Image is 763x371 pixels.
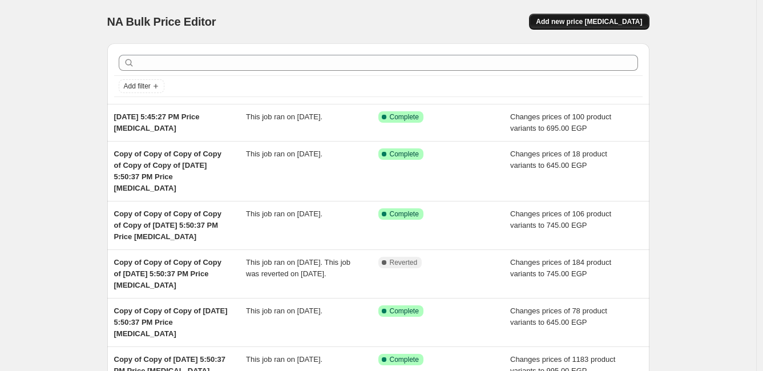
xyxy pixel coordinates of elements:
span: Changes prices of 18 product variants to 645.00 EGP [510,150,607,170]
button: Add filter [119,79,164,93]
span: Changes prices of 78 product variants to 645.00 EGP [510,307,607,326]
span: Changes prices of 184 product variants to 745.00 EGP [510,258,611,278]
span: Complete [390,307,419,316]
span: Changes prices of 100 product variants to 695.00 EGP [510,112,611,132]
span: Complete [390,150,419,159]
span: This job ran on [DATE]. [246,307,322,315]
span: This job ran on [DATE]. [246,209,322,218]
span: This job ran on [DATE]. [246,150,322,158]
span: Complete [390,209,419,219]
span: [DATE] 5:45:27 PM Price [MEDICAL_DATA] [114,112,200,132]
span: Changes prices of 106 product variants to 745.00 EGP [510,209,611,229]
span: Complete [390,112,419,122]
span: Add filter [124,82,151,91]
span: Reverted [390,258,418,267]
span: Copy of Copy of Copy of Copy of [DATE] 5:50:37 PM Price [MEDICAL_DATA] [114,258,221,289]
span: Add new price [MEDICAL_DATA] [536,17,642,26]
span: This job ran on [DATE]. [246,355,322,364]
span: Copy of Copy of Copy of Copy of Copy of [DATE] 5:50:37 PM Price [MEDICAL_DATA] [114,209,221,241]
span: NA Bulk Price Editor [107,15,216,28]
span: Copy of Copy of Copy of [DATE] 5:50:37 PM Price [MEDICAL_DATA] [114,307,228,338]
span: This job ran on [DATE]. [246,112,322,121]
span: This job ran on [DATE]. This job was reverted on [DATE]. [246,258,350,278]
span: Complete [390,355,419,364]
span: Copy of Copy of Copy of Copy of Copy of Copy of [DATE] 5:50:37 PM Price [MEDICAL_DATA] [114,150,221,192]
button: Add new price [MEDICAL_DATA] [529,14,649,30]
